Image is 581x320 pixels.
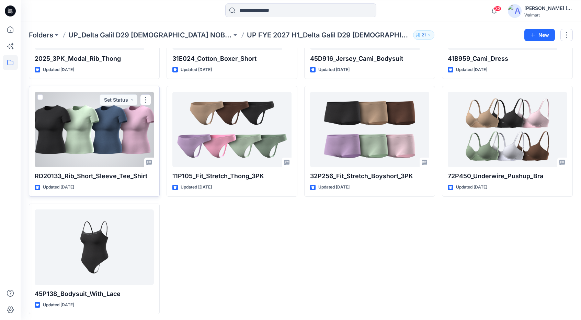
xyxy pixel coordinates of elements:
p: Updated [DATE] [456,184,487,191]
p: Updated [DATE] [43,66,74,73]
p: 72P450_Underwire_Pushup_Bra [448,171,567,181]
div: [PERSON_NAME] (Delta Galil) [524,4,572,12]
p: 32P256_Fit_Stretch_Boyshort_3PK [310,171,429,181]
p: 11P105_Fit_Stretch_Thong_3PK [172,171,292,181]
p: Updated [DATE] [181,66,212,73]
p: Updated [DATE] [456,66,487,73]
p: Updated [DATE] [318,66,350,73]
a: Folders [29,30,53,40]
img: avatar [508,4,522,18]
p: 31E024_Cotton_Boxer_Short [172,54,292,64]
p: Updated [DATE] [181,184,212,191]
button: New [524,29,555,41]
p: 2025_3PK_Modal_Rib_Thong [35,54,154,64]
div: Walmart [524,12,572,18]
a: UP_Delta Galil D29 [DEMOGRAPHIC_DATA] NOBO Intimates [68,30,232,40]
a: 32P256_Fit_Stretch_Boyshort_3PK [310,92,429,167]
a: 72P450_Underwire_Pushup_Bra [448,92,567,167]
a: 45P138_Bodysuit_With_Lace [35,209,154,285]
span: 33 [494,6,501,11]
p: Updated [DATE] [43,184,74,191]
p: 21 [422,31,426,39]
p: 45P138_Bodysuit_With_Lace [35,289,154,299]
p: RD20133_Rib_Short_Sleeve_Tee_Shirt [35,171,154,181]
p: 45D916_Jersey_Cami_Bodysuit [310,54,429,64]
a: RD20133_Rib_Short_Sleeve_Tee_Shirt [35,92,154,167]
p: UP FYE 2027 H1_Delta Galil D29 [DEMOGRAPHIC_DATA] NOBO Wall [247,30,410,40]
button: 21 [413,30,434,40]
p: 41B959_Cami_Dress [448,54,567,64]
p: Updated [DATE] [43,301,74,309]
p: Updated [DATE] [318,184,350,191]
a: 11P105_Fit_Stretch_Thong_3PK [172,92,292,167]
